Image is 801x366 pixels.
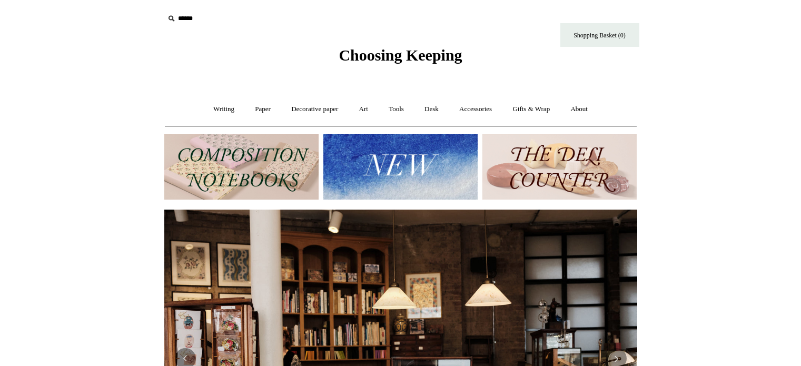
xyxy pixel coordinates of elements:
[204,95,244,123] a: Writing
[379,95,413,123] a: Tools
[450,95,501,123] a: Accessories
[560,23,639,47] a: Shopping Basket (0)
[323,134,478,200] img: New.jpg__PID:f73bdf93-380a-4a35-bcfe-7823039498e1
[164,134,319,200] img: 202302 Composition ledgers.jpg__PID:69722ee6-fa44-49dd-a067-31375e5d54ec
[482,134,637,200] img: The Deli Counter
[339,46,462,64] span: Choosing Keeping
[350,95,378,123] a: Art
[282,95,348,123] a: Decorative paper
[415,95,448,123] a: Desk
[245,95,280,123] a: Paper
[561,95,597,123] a: About
[503,95,559,123] a: Gifts & Wrap
[339,55,462,62] a: Choosing Keeping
